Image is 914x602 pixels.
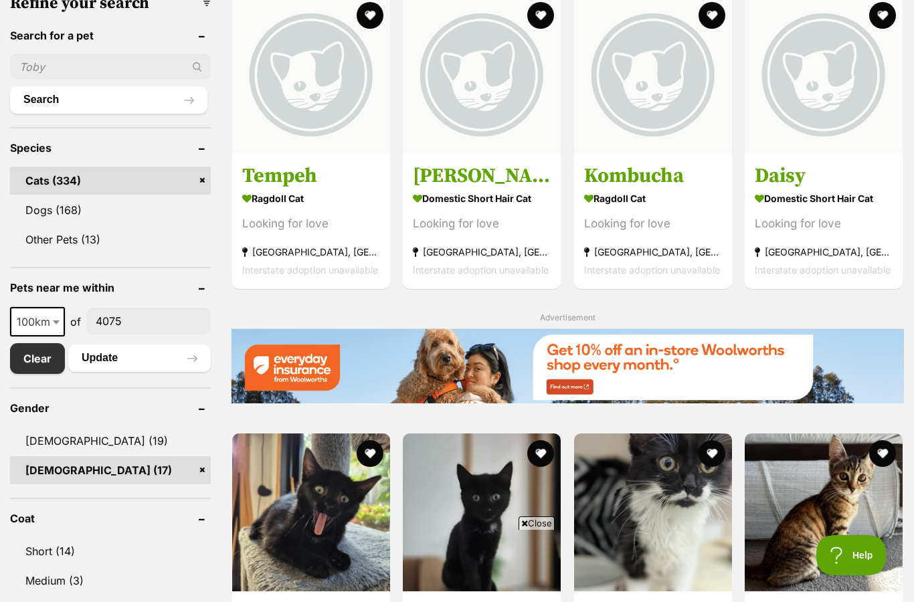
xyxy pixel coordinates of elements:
a: Medium (3) [10,567,211,595]
button: favourite [869,440,896,467]
header: Species [10,142,211,154]
span: Interstate adoption unavailable [413,264,549,275]
header: Gender [10,402,211,414]
div: Looking for love [242,214,380,232]
div: Looking for love [413,214,551,232]
input: postcode [86,308,211,334]
div: Looking for love [755,214,893,232]
img: Gracie - Domestic Short Hair (DSH) Cat [403,433,561,591]
img: Everyday Insurance promotional banner [231,328,904,403]
strong: [GEOGRAPHIC_DATA], [GEOGRAPHIC_DATA] [242,242,380,260]
strong: Ragdoll Cat [584,188,722,207]
a: Daisy Domestic Short Hair Cat Looking for love [GEOGRAPHIC_DATA], [GEOGRAPHIC_DATA] Interstate ad... [745,153,903,288]
button: favourite [869,2,896,29]
header: Pets near me within [10,282,211,294]
strong: [GEOGRAPHIC_DATA], [GEOGRAPHIC_DATA] [413,242,551,260]
strong: [GEOGRAPHIC_DATA], [GEOGRAPHIC_DATA] [584,242,722,260]
span: Interstate adoption unavailable [584,264,720,275]
span: 100km [11,312,64,331]
a: [DEMOGRAPHIC_DATA] (17) [10,456,211,484]
header: Search for a pet [10,29,211,41]
strong: Ragdoll Cat [242,188,380,207]
span: of [70,314,81,330]
button: Update [68,344,211,371]
span: Advertisement [540,312,596,322]
a: Other Pets (13) [10,225,211,254]
img: Violet - Domestic Short Hair (DSH) Cat [745,433,903,591]
button: Search [10,86,207,113]
h3: Daisy [755,163,893,188]
header: Coat [10,512,211,524]
a: Everyday Insurance promotional banner [231,328,904,405]
iframe: Advertisement [213,535,701,595]
a: Clear [10,343,65,374]
span: Interstate adoption unavailable [242,264,378,275]
a: Dogs (168) [10,196,211,224]
a: [PERSON_NAME] Domestic Short Hair Cat Looking for love [GEOGRAPHIC_DATA], [GEOGRAPHIC_DATA] Inter... [403,153,561,288]
span: Interstate adoption unavailable [755,264,891,275]
button: favourite [528,440,555,467]
h3: [PERSON_NAME] [413,163,551,188]
a: Cats (334) [10,167,211,195]
button: favourite [699,2,725,29]
span: Close [519,516,555,530]
input: Toby [10,54,211,80]
h3: Tempeh [242,163,380,188]
strong: [GEOGRAPHIC_DATA], [GEOGRAPHIC_DATA] [755,242,893,260]
a: [DEMOGRAPHIC_DATA] (19) [10,427,211,455]
div: Looking for love [584,214,722,232]
button: favourite [357,440,383,467]
button: favourite [699,440,725,467]
span: 100km [10,307,65,336]
a: Kombucha Ragdoll Cat Looking for love [GEOGRAPHIC_DATA], [GEOGRAPHIC_DATA] Interstate adoption un... [574,153,732,288]
iframe: Help Scout Beacon - Open [816,535,887,575]
a: Short (14) [10,537,211,565]
img: Polly - Domestic Short Hair (DSH) Cat [232,433,390,591]
strong: Domestic Short Hair Cat [755,188,893,207]
h3: Kombucha [584,163,722,188]
a: Tempeh Ragdoll Cat Looking for love [GEOGRAPHIC_DATA], [GEOGRAPHIC_DATA] Interstate adoption unav... [232,153,390,288]
button: favourite [357,2,383,29]
button: favourite [528,2,555,29]
strong: Domestic Short Hair Cat [413,188,551,207]
img: Madam Fluff - Domestic Short Hair Cat [574,433,732,591]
